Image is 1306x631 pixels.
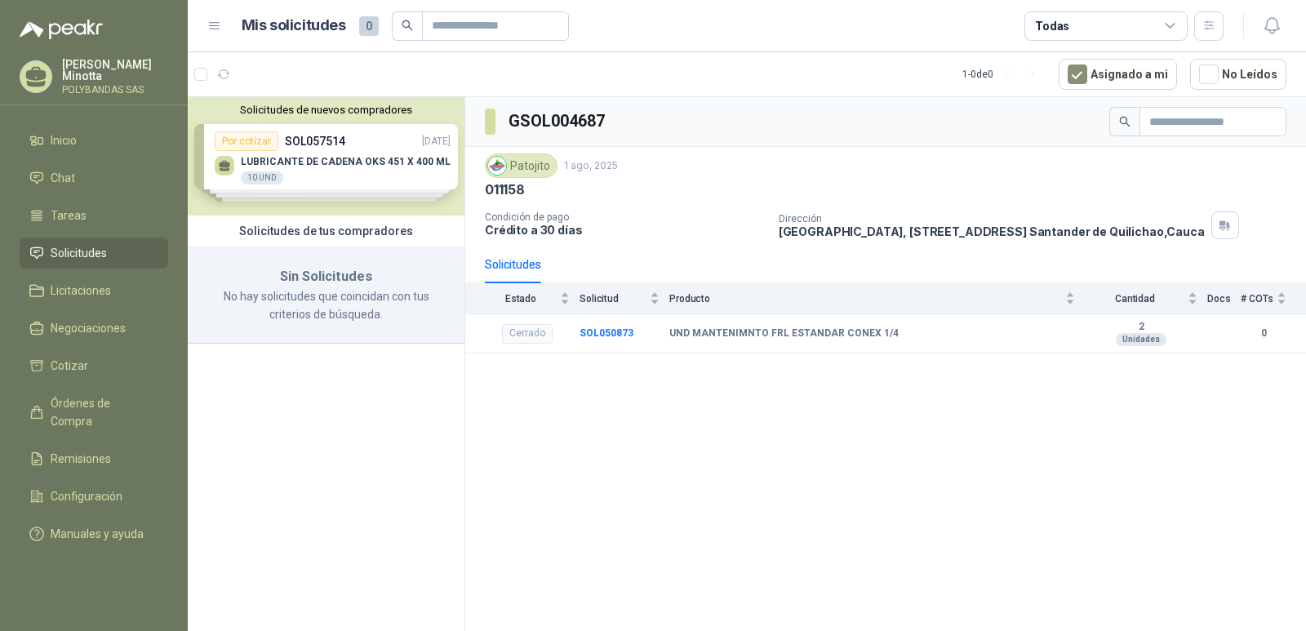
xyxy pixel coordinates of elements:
b: UND MANTENIMNTO FRL ESTANDAR CONEX 1/4 [669,327,899,340]
div: Unidades [1116,333,1166,346]
span: search [1119,116,1131,127]
span: 0 [359,16,379,36]
button: Asignado a mi [1059,59,1177,90]
a: Órdenes de Compra [20,388,168,437]
a: Manuales y ayuda [20,518,168,549]
span: Remisiones [51,450,111,468]
th: Solicitud [580,283,669,313]
span: Cantidad [1085,293,1184,304]
h1: Mis solicitudes [242,14,346,38]
span: Producto [669,293,1062,304]
span: Estado [485,293,557,304]
span: Chat [51,169,75,187]
div: 1 - 0 de 0 [962,61,1046,87]
th: Cantidad [1085,283,1207,313]
p: No hay solicitudes que coincidan con tus criterios de búsqueda. [207,287,445,323]
p: [GEOGRAPHIC_DATA], [STREET_ADDRESS] Santander de Quilichao , Cauca [779,224,1205,238]
div: Cerrado [502,324,553,344]
th: Producto [669,283,1085,313]
span: Solicitud [580,293,646,304]
a: Configuración [20,481,168,512]
th: Docs [1207,283,1241,313]
div: Patojito [485,153,557,178]
p: Condición de pago [485,211,766,223]
img: Logo peakr [20,20,103,39]
span: Manuales y ayuda [51,525,144,543]
span: Inicio [51,131,77,149]
span: Órdenes de Compra [51,394,153,430]
b: 2 [1085,321,1197,334]
h3: Sin Solicitudes [207,266,445,287]
span: Configuración [51,487,122,505]
div: Solicitudes de tus compradores [188,216,464,247]
span: Cotizar [51,357,88,375]
h3: GSOL004687 [509,109,607,134]
p: POLYBANDAS SAS [62,85,168,95]
p: Crédito a 30 días [485,223,766,237]
span: search [402,20,413,31]
a: Remisiones [20,443,168,474]
a: Chat [20,162,168,193]
div: Todas [1035,17,1069,35]
a: Cotizar [20,350,168,381]
span: Tareas [51,207,87,224]
span: Licitaciones [51,282,111,300]
th: Estado [465,283,580,313]
div: Solicitudes [485,256,541,273]
a: Solicitudes [20,238,168,269]
a: Inicio [20,125,168,156]
span: Solicitudes [51,244,107,262]
p: Dirección [779,213,1205,224]
span: Negociaciones [51,319,126,337]
button: Solicitudes de nuevos compradores [194,104,458,116]
a: Negociaciones [20,313,168,344]
button: No Leídos [1190,59,1286,90]
p: 1 ago, 2025 [564,158,618,174]
img: Company Logo [488,157,506,175]
a: Licitaciones [20,275,168,306]
a: Tareas [20,200,168,231]
p: 011158 [485,181,525,198]
b: 0 [1241,326,1286,341]
a: SOL050873 [580,327,633,339]
th: # COTs [1241,283,1306,313]
div: Solicitudes de nuevos compradoresPor cotizarSOL057514[DATE] LUBRICANTE DE CADENA OKS 451 X 400 ML... [188,97,464,216]
p: [PERSON_NAME] Minotta [62,59,168,82]
span: # COTs [1241,293,1273,304]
